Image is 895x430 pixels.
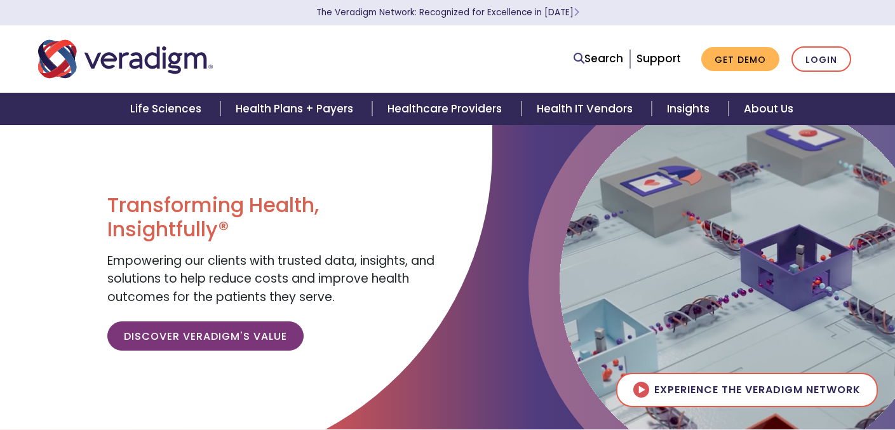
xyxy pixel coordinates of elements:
[316,6,579,18] a: The Veradigm Network: Recognized for Excellence in [DATE]Learn More
[107,193,438,242] h1: Transforming Health, Insightfully®
[522,93,652,125] a: Health IT Vendors
[107,252,434,306] span: Empowering our clients with trusted data, insights, and solutions to help reduce costs and improv...
[372,93,521,125] a: Healthcare Providers
[729,93,809,125] a: About Us
[574,6,579,18] span: Learn More
[115,93,220,125] a: Life Sciences
[636,51,681,66] a: Support
[791,46,851,72] a: Login
[574,50,623,67] a: Search
[38,38,213,80] img: Veradigm logo
[701,47,779,72] a: Get Demo
[107,321,304,351] a: Discover Veradigm's Value
[220,93,372,125] a: Health Plans + Payers
[652,93,729,125] a: Insights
